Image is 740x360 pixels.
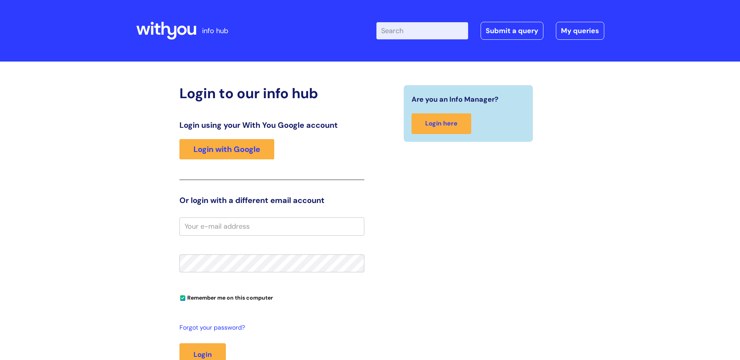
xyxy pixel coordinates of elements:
h3: Login using your With You Google account [179,120,364,130]
input: Your e-mail address [179,217,364,235]
div: You can uncheck this option if you're logging in from a shared device [179,291,364,304]
span: Are you an Info Manager? [412,93,499,106]
input: Remember me on this computer [180,296,185,301]
h2: Login to our info hub [179,85,364,102]
label: Remember me on this computer [179,293,273,301]
a: Login with Google [179,139,274,159]
input: Search [376,22,468,39]
a: Forgot your password? [179,322,360,334]
a: Submit a query [481,22,543,40]
a: My queries [556,22,604,40]
a: Login here [412,113,471,134]
p: info hub [202,25,228,37]
h3: Or login with a different email account [179,196,364,205]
